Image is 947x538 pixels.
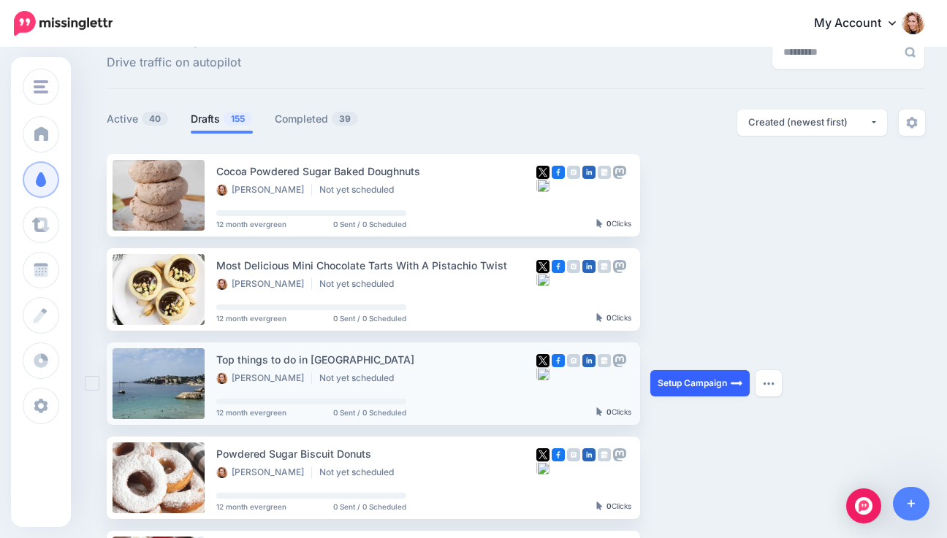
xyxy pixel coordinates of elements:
div: Clicks [596,314,631,323]
img: pointer-grey-darker.png [596,502,603,510]
img: linkedin-square.png [582,354,596,367]
img: twitter-square.png [536,166,549,179]
li: [PERSON_NAME] [216,184,312,196]
a: Setup Campaign [650,370,750,396]
a: Active40 [107,110,169,128]
img: twitter-square.png [536,260,549,273]
img: google_business-grey-square.png [598,166,611,179]
span: 0 Sent / 0 Scheduled [333,315,406,322]
span: 12 month evergreen [216,315,286,322]
li: Not yet scheduled [319,184,401,196]
img: google_business-grey-square.png [598,260,611,273]
img: instagram-grey-square.png [567,448,580,461]
img: dots.png [763,381,775,385]
img: settings-grey.png [906,117,918,128]
div: Clicks [596,220,631,228]
b: 0 [606,502,612,510]
img: instagram-grey-square.png [567,354,580,367]
img: instagram-grey-square.png [567,166,580,179]
b: 0 [606,219,612,228]
a: My Account [799,6,925,42]
img: pointer-grey-darker.png [596,407,603,416]
img: bluesky-grey-square.png [536,367,549,380]
img: search-grey-6.png [905,47,916,58]
img: facebook-square.png [552,166,565,179]
img: pointer-grey-darker.png [596,313,603,322]
span: 0 Sent / 0 Scheduled [333,409,406,416]
img: linkedin-square.png [582,448,596,461]
li: Not yet scheduled [319,466,401,478]
div: Top things to do in [GEOGRAPHIC_DATA] [216,351,536,368]
b: 0 [606,407,612,416]
img: linkedin-square.png [582,166,596,179]
img: bluesky-grey-square.png [536,179,549,192]
img: linkedin-square.png [582,260,596,273]
img: menu.png [34,80,48,93]
div: Clicks [596,502,631,511]
span: 12 month evergreen [216,503,286,510]
li: [PERSON_NAME] [216,372,312,384]
a: Completed39 [275,110,359,128]
div: Most Delicious Mini Chocolate Tarts With A Pistachio Twist [216,257,536,274]
img: mastodon-grey-square.png [613,448,626,461]
div: Powdered Sugar Biscuit Donuts [216,445,536,462]
img: mastodon-grey-square.png [613,354,626,367]
img: mastodon-grey-square.png [613,166,626,179]
div: Created (newest first) [748,115,870,129]
span: Drive traffic on autopilot [107,53,241,72]
img: facebook-square.png [552,354,565,367]
img: google_business-grey-square.png [598,354,611,367]
b: 0 [606,313,612,322]
li: [PERSON_NAME] [216,466,312,478]
img: twitter-square.png [536,354,549,367]
span: 39 [332,112,358,126]
span: 0 Sent / 0 Scheduled [333,220,406,228]
button: Created (newest first) [737,109,887,136]
li: Not yet scheduled [319,278,401,290]
img: mastodon-grey-square.png [613,260,626,273]
span: 0 Sent / 0 Scheduled [333,503,406,510]
img: arrow-long-right-white.png [731,377,742,389]
span: 12 month evergreen [216,220,286,228]
img: bluesky-grey-square.png [536,461,549,474]
img: Missinglettr [14,11,113,36]
div: Open Intercom Messenger [846,488,881,523]
img: facebook-square.png [552,448,565,461]
img: google_business-grey-square.png [598,448,611,461]
div: Cocoa Powdered Sugar Baked Doughnuts [216,163,536,180]
img: instagram-grey-square.png [567,260,580,273]
a: Drafts155 [191,110,253,128]
img: bluesky-grey-square.png [536,273,549,286]
span: 40 [142,112,168,126]
img: facebook-square.png [552,260,565,273]
span: 155 [224,112,252,126]
img: twitter-square.png [536,448,549,461]
li: [PERSON_NAME] [216,278,312,290]
div: Clicks [596,408,631,417]
li: Not yet scheduled [319,372,401,384]
span: 12 month evergreen [216,409,286,416]
img: pointer-grey-darker.png [596,219,603,228]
